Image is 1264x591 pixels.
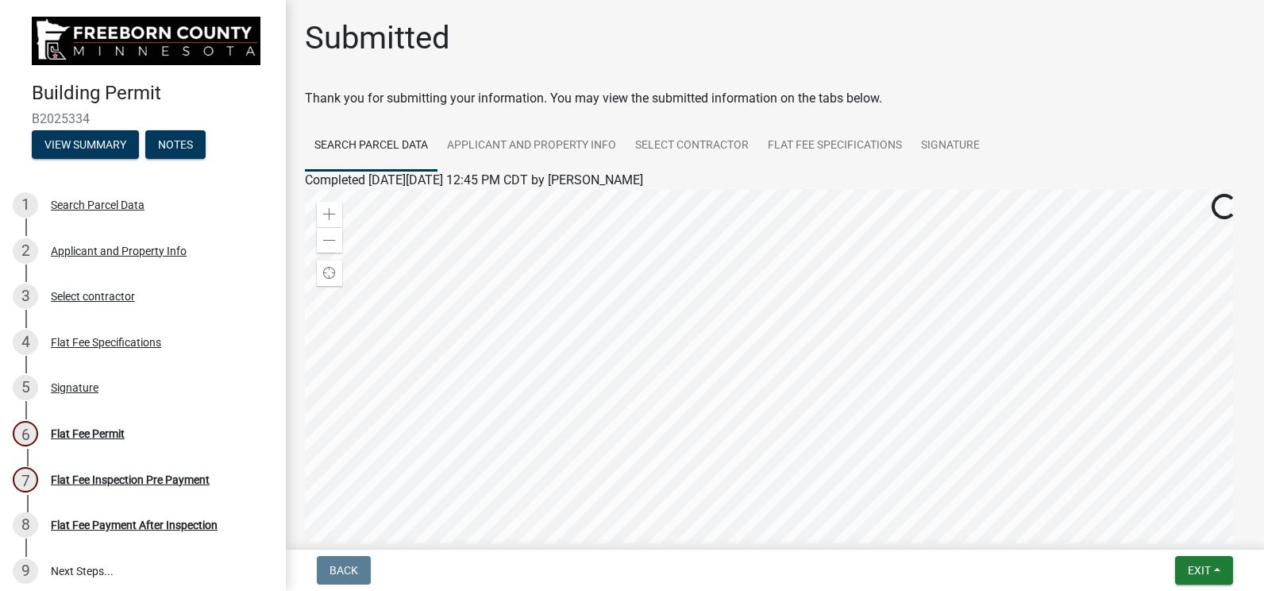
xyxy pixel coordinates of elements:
[13,238,38,264] div: 2
[305,89,1245,108] div: Thank you for submitting your information. You may view the submitted information on the tabs below.
[32,130,139,159] button: View Summary
[32,82,273,105] h4: Building Permit
[13,330,38,355] div: 4
[911,121,989,172] a: Signature
[13,467,38,492] div: 7
[145,130,206,159] button: Notes
[317,556,371,585] button: Back
[626,121,758,172] a: Select contractor
[13,421,38,446] div: 6
[51,199,145,211] div: Search Parcel Data
[13,375,38,400] div: 5
[145,139,206,152] wm-modal-confirm: Notes
[51,337,161,348] div: Flat Fee Specifications
[758,121,911,172] a: Flat Fee Specifications
[51,520,218,531] div: Flat Fee Payment After Inspection
[32,17,260,65] img: Freeborn County, Minnesota
[1188,564,1211,577] span: Exit
[305,172,643,187] span: Completed [DATE][DATE] 12:45 PM CDT by [PERSON_NAME]
[32,111,254,126] span: B2025334
[305,121,437,172] a: Search Parcel Data
[13,284,38,309] div: 3
[329,564,358,577] span: Back
[317,261,342,286] div: Find my location
[317,202,342,227] div: Zoom in
[1175,556,1233,585] button: Exit
[51,474,210,485] div: Flat Fee Inspection Pre Payment
[51,291,135,302] div: Select contractor
[437,121,626,172] a: Applicant and Property Info
[32,139,139,152] wm-modal-confirm: Summary
[13,512,38,538] div: 8
[13,558,38,584] div: 9
[13,192,38,218] div: 1
[317,227,342,253] div: Zoom out
[51,382,98,393] div: Signature
[305,19,450,57] h1: Submitted
[51,245,187,257] div: Applicant and Property Info
[51,428,125,439] div: Flat Fee Permit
